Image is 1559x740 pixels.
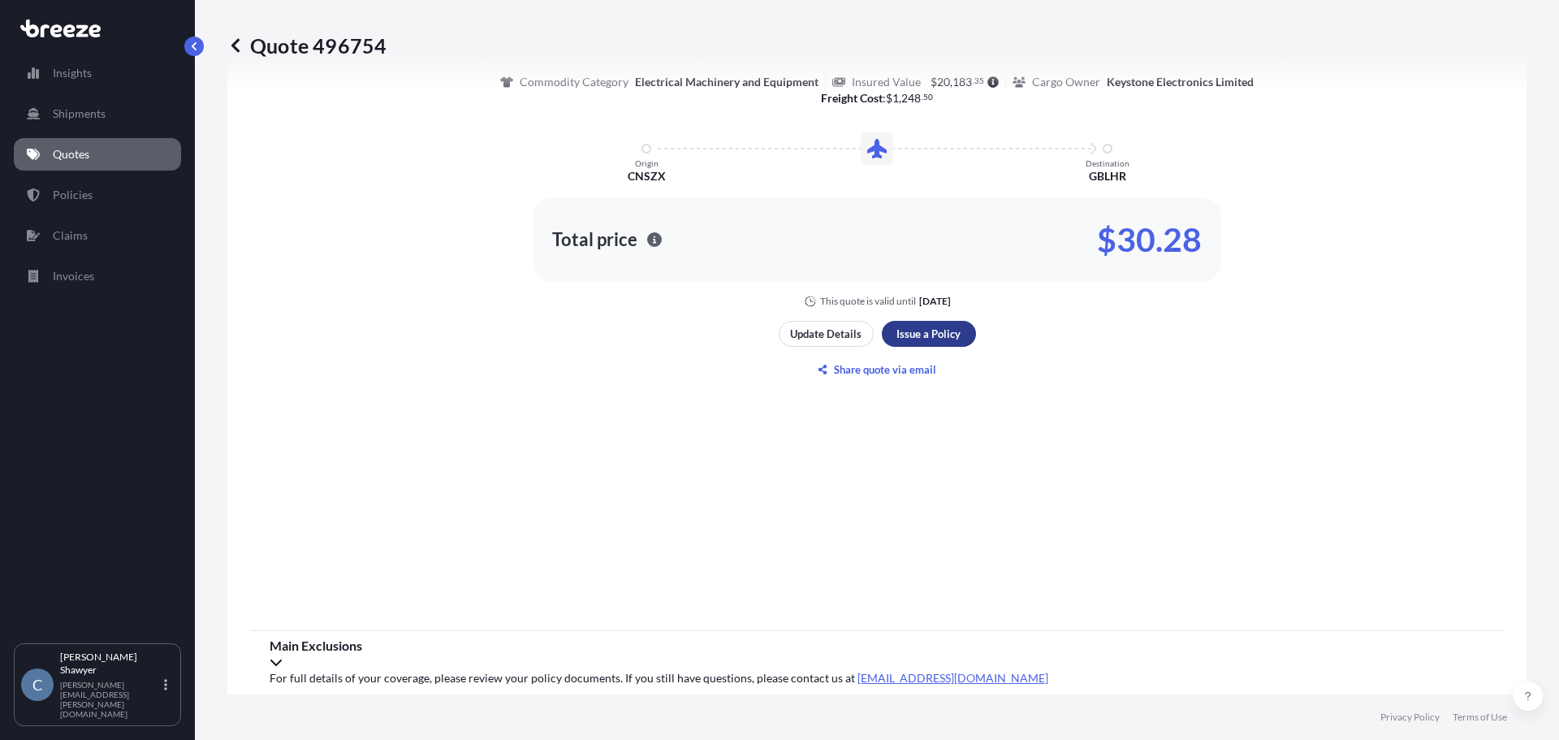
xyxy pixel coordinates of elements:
button: Issue a Policy [882,321,976,347]
p: CNSZX [628,168,666,184]
p: Origin [635,158,659,168]
p: Policies [53,187,93,203]
a: Insights [14,57,181,89]
a: Policies [14,179,181,211]
p: Share quote via email [834,361,936,378]
p: GBLHR [1089,168,1126,184]
span: 50 [923,94,933,100]
a: Quotes [14,138,181,171]
p: Quotes [53,146,89,162]
a: Privacy Policy [1380,711,1440,724]
p: [PERSON_NAME][EMAIL_ADDRESS][PERSON_NAME][DOMAIN_NAME] [60,680,161,719]
a: Claims [14,219,181,252]
p: Insights [53,65,92,81]
span: , [899,93,901,104]
p: [DATE] [919,295,951,308]
p: $30.28 [1097,227,1202,253]
a: Invoices [14,260,181,292]
span: For full details of your coverage, please review your policy documents. If you still have questio... [270,670,1484,686]
span: $ [886,93,892,104]
b: Freight Cost [821,91,883,105]
button: Update Details [779,321,874,347]
p: Total price [552,232,637,248]
div: Main Exclusions [270,638,1484,670]
button: Share quote via email [779,357,976,383]
span: . [922,94,923,100]
span: C [32,677,42,693]
p: [PERSON_NAME] Shawyer [60,651,161,677]
p: : [821,90,934,106]
p: Issue a Policy [896,326,961,342]
span: 1 [892,93,899,104]
p: Invoices [53,268,94,284]
p: Quote 496754 [227,32,387,58]
a: [EMAIL_ADDRESS][DOMAIN_NAME] [857,671,1048,685]
a: Terms of Use [1453,711,1507,724]
p: Update Details [790,326,862,342]
p: Shipments [53,106,106,122]
a: Shipments [14,97,181,130]
p: Claims [53,227,88,244]
span: Main Exclusions [270,638,1484,654]
span: 248 [901,93,921,104]
p: Destination [1086,158,1129,168]
p: This quote is valid until [820,295,916,308]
